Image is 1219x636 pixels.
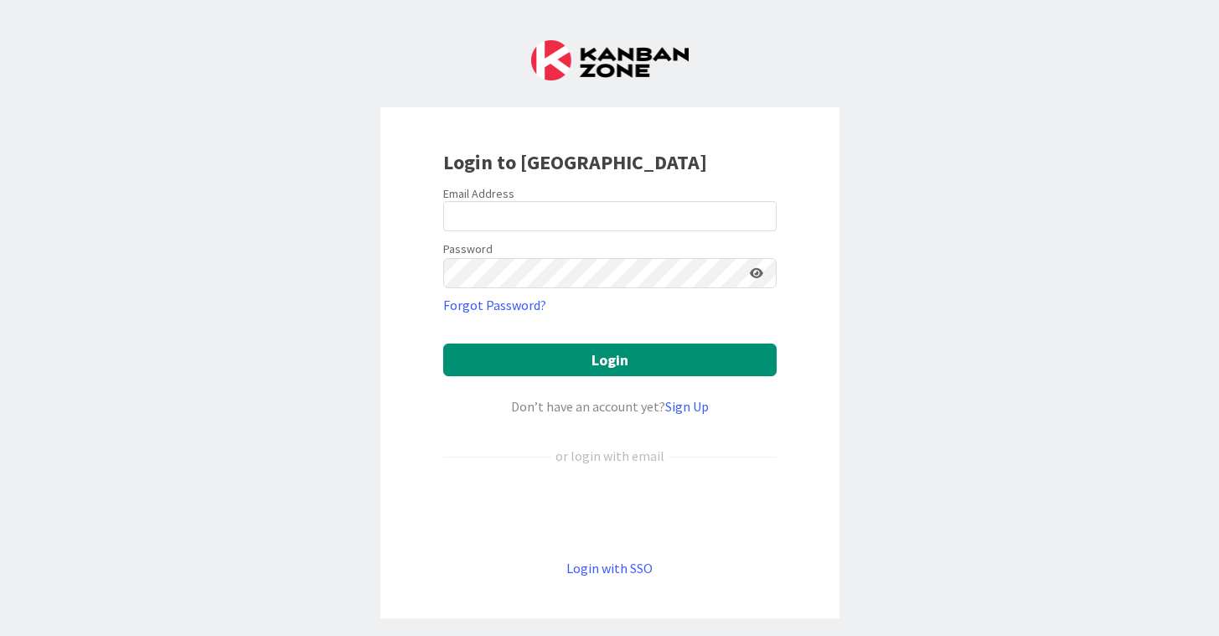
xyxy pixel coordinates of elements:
[443,295,546,315] a: Forgot Password?
[443,149,707,175] b: Login to [GEOGRAPHIC_DATA]
[443,396,777,416] div: Don’t have an account yet?
[531,40,689,80] img: Kanban Zone
[443,186,514,201] label: Email Address
[566,560,653,577] a: Login with SSO
[551,446,669,466] div: or login with email
[443,240,493,258] label: Password
[435,494,785,530] iframe: Sign in with Google Button
[443,344,777,376] button: Login
[665,398,709,415] a: Sign Up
